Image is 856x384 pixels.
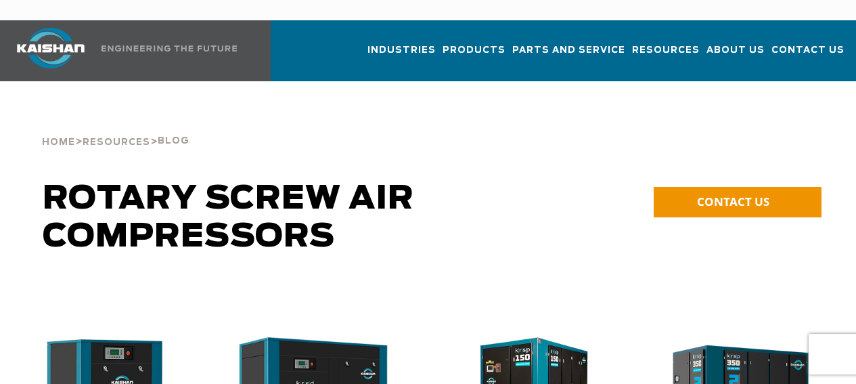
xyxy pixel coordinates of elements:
a: Resources [83,135,150,148]
span: Rotary Screw Air Compressors [43,183,414,253]
a: Parts and Service [512,33,625,79]
a: Contact Us [771,33,844,79]
div: > > [42,102,189,153]
span: CONTACT US [697,194,769,209]
a: Resources [632,33,700,79]
span: Industries [367,43,436,58]
a: Home [42,135,75,148]
span: About Us [706,43,765,58]
span: Contact Us [771,43,844,58]
span: Home [42,138,75,147]
span: Parts and Service [512,43,625,58]
a: CONTACT US [654,187,821,217]
span: Products [443,43,505,58]
a: Industries [367,33,436,79]
span: Resources [632,43,700,58]
span: Blog [158,137,189,146]
span: Resources [83,138,150,147]
a: About Us [706,33,765,79]
img: Engineering the future [102,45,237,51]
a: Products [443,33,505,79]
